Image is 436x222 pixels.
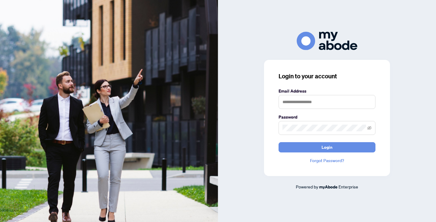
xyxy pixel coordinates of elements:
a: myAbode [319,184,338,190]
button: Login [279,142,375,152]
span: eye-invisible [367,126,372,130]
label: Email Address [279,88,375,94]
span: Enterprise [339,184,358,189]
h3: Login to your account [279,72,375,80]
a: Forgot Password? [279,157,375,164]
img: ma-logo [297,32,357,50]
span: Powered by [296,184,318,189]
span: Login [322,142,332,152]
label: Password [279,114,375,120]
